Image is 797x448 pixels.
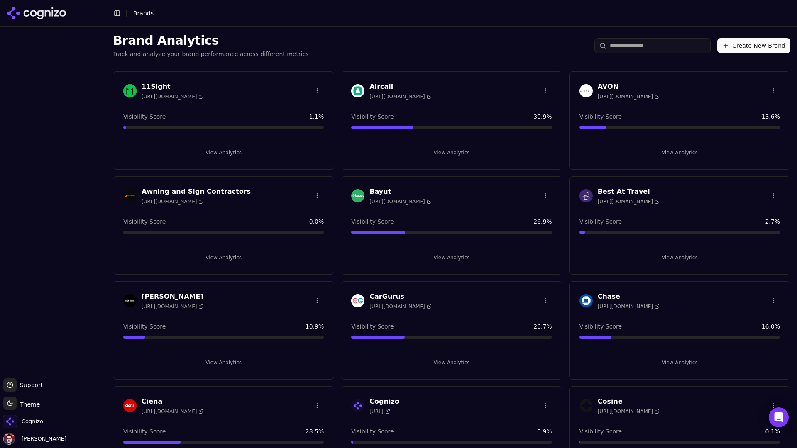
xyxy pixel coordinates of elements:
button: View Analytics [579,251,780,264]
img: Ciena [123,399,137,412]
img: AVON [579,84,593,97]
button: View Analytics [351,356,552,369]
span: 26.9 % [533,217,552,226]
img: Awning and Sign Contractors [123,189,137,202]
span: Visibility Score [579,427,622,436]
h3: [PERSON_NAME] [142,292,203,302]
h3: 11Sight [142,82,203,92]
nav: breadcrumb [133,9,154,17]
span: 0.1 % [765,427,780,436]
span: Brands [133,10,154,17]
span: Visibility Score [351,112,394,121]
span: 13.6 % [762,112,780,121]
h3: Ciena [142,397,203,407]
img: Aircall [351,84,364,97]
span: [URL][DOMAIN_NAME] [369,303,431,310]
h3: Chase [598,292,660,302]
img: 11Sight [123,84,137,97]
img: Buck Mason [123,294,137,307]
span: 0.0 % [309,217,324,226]
span: Visibility Score [351,217,394,226]
h3: Best At Travel [598,187,660,197]
p: Track and analyze your brand performance across different metrics [113,50,309,58]
span: [URL][DOMAIN_NAME] [598,93,660,100]
span: 1.1 % [309,112,324,121]
button: View Analytics [351,251,552,264]
button: View Analytics [123,356,324,369]
span: [URL] [369,408,390,415]
button: View Analytics [351,146,552,159]
span: Support [17,381,43,389]
span: [PERSON_NAME] [18,435,66,443]
h3: CarGurus [369,292,431,302]
span: [URL][DOMAIN_NAME] [142,303,203,310]
button: Open organization switcher [3,415,43,428]
span: Visibility Score [351,427,394,436]
button: Open user button [3,433,66,445]
span: 28.5 % [306,427,324,436]
img: Chase [579,294,593,307]
button: View Analytics [579,146,780,159]
div: Open Intercom Messenger [769,407,789,427]
span: [URL][DOMAIN_NAME] [369,93,431,100]
span: [URL][DOMAIN_NAME] [142,93,203,100]
span: Visibility Score [123,427,166,436]
img: Bayut [351,189,364,202]
h3: Awning and Sign Contractors [142,187,251,197]
span: Visibility Score [123,217,166,226]
button: Create New Brand [717,38,790,53]
span: 10.9 % [306,322,324,331]
button: View Analytics [123,251,324,264]
h3: AVON [598,82,660,92]
span: [URL][DOMAIN_NAME] [369,198,431,205]
span: [URL][DOMAIN_NAME] [598,198,660,205]
span: 30.9 % [533,112,552,121]
span: 16.0 % [762,322,780,331]
button: View Analytics [123,146,324,159]
span: Visibility Score [123,322,166,331]
span: Visibility Score [579,322,622,331]
img: Cosine [579,399,593,412]
h3: Cosine [598,397,660,407]
span: [URL][DOMAIN_NAME] [142,408,203,415]
span: Theme [17,401,40,408]
span: Visibility Score [579,217,622,226]
button: View Analytics [579,356,780,369]
img: Best At Travel [579,189,593,202]
img: Cognizo [3,415,17,428]
span: [URL][DOMAIN_NAME] [598,303,660,310]
h3: Aircall [369,82,431,92]
span: [URL][DOMAIN_NAME] [142,198,203,205]
img: Deniz Ozcan [3,433,15,445]
span: 2.7 % [765,217,780,226]
span: Visibility Score [123,112,166,121]
h3: Bayut [369,187,431,197]
img: Cognizo [351,399,364,412]
span: Visibility Score [579,112,622,121]
img: CarGurus [351,294,364,307]
h3: Cognizo [369,397,399,407]
h1: Brand Analytics [113,33,309,48]
span: 26.7 % [533,322,552,331]
span: 0.9 % [537,427,552,436]
span: Visibility Score [351,322,394,331]
span: Cognizo [22,418,43,425]
span: [URL][DOMAIN_NAME] [598,408,660,415]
